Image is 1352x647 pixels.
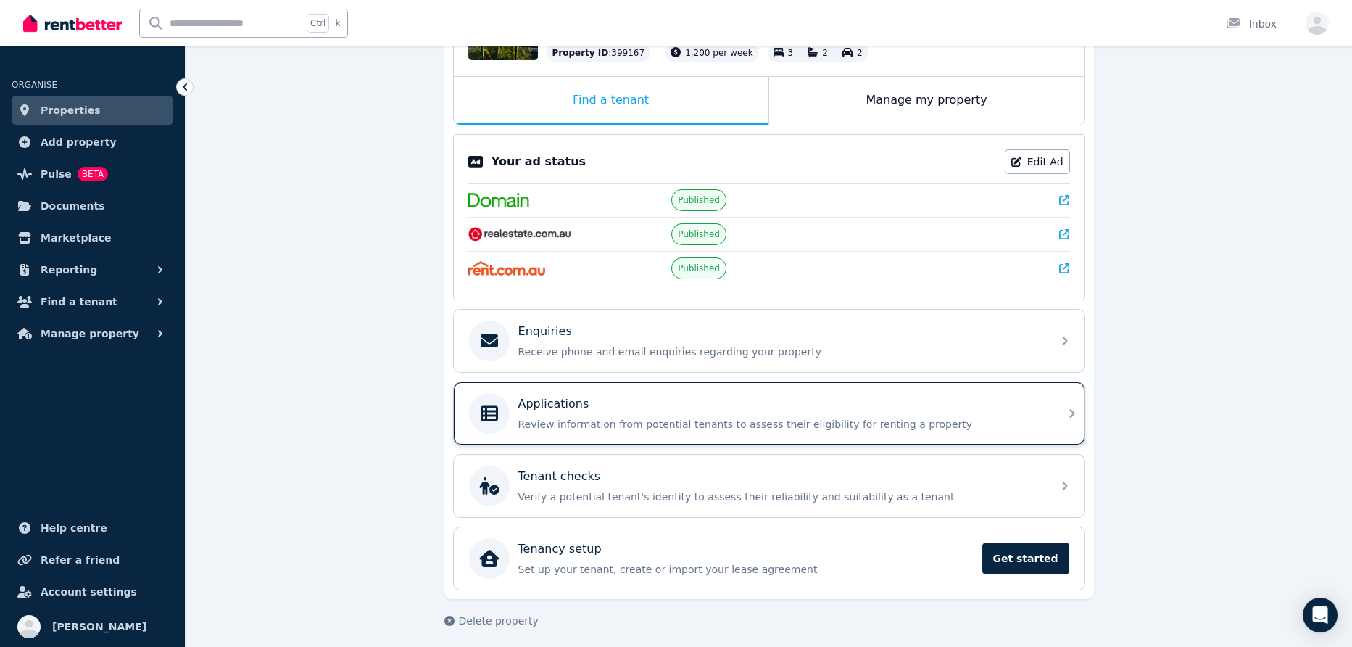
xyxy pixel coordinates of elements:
[41,261,97,279] span: Reporting
[685,48,752,58] span: 1,200 per week
[41,293,117,310] span: Find a tenant
[41,325,139,342] span: Manage property
[454,455,1084,517] a: Tenant checksVerify a potential tenant's identity to assess their reliability and suitability as ...
[1005,149,1070,174] a: Edit Ad
[1226,17,1277,31] div: Inbox
[518,345,1043,359] p: Receive phone and email enquiries regarding your property
[678,228,720,240] span: Published
[444,614,539,628] button: Delete property
[518,490,1043,504] p: Verify a potential tenant's identity to assess their reliability and suitability as a tenant
[12,96,173,125] a: Properties
[12,287,173,316] button: Find a tenant
[518,562,974,577] p: Set up your tenant, create or import your lease agreement
[678,194,720,206] span: Published
[12,80,57,90] span: ORGANISE
[518,468,601,485] p: Tenant checks
[41,229,111,247] span: Marketplace
[678,263,720,274] span: Published
[468,261,546,276] img: Rent.com.au
[454,382,1084,445] a: ApplicationsReview information from potential tenants to assess their eligibility for renting a p...
[52,618,146,635] span: [PERSON_NAME]
[857,48,863,58] span: 2
[78,167,108,181] span: BETA
[468,227,572,242] img: RealEstate.com.au
[788,48,794,58] span: 3
[822,48,828,58] span: 2
[547,44,651,62] div: : 399167
[41,583,137,601] span: Account settings
[518,395,589,413] p: Applications
[41,133,117,151] span: Add property
[41,551,120,569] span: Refer a friend
[468,193,529,207] img: Domain.com.au
[12,223,173,252] a: Marketplace
[41,197,105,215] span: Documents
[492,153,586,170] p: Your ad status
[518,323,572,340] p: Enquiries
[41,102,101,119] span: Properties
[454,77,768,125] div: Find a tenant
[12,128,173,157] a: Add property
[335,17,340,29] span: k
[23,12,122,34] img: RentBetter
[454,527,1084,590] a: Tenancy setupSet up your tenant, create or import your lease agreementGet started
[41,519,107,537] span: Help centre
[459,614,539,628] span: Delete property
[307,14,329,33] span: Ctrl
[1303,598,1338,632] div: Open Intercom Messenger
[12,577,173,606] a: Account settings
[769,77,1084,125] div: Manage my property
[12,160,173,189] a: PulseBETA
[12,191,173,221] a: Documents
[518,540,602,558] p: Tenancy setup
[982,543,1069,574] span: Get started
[12,319,173,348] button: Manage property
[454,310,1084,372] a: EnquiriesReceive phone and email enquiries regarding your property
[12,545,173,574] a: Refer a friend
[12,255,173,284] button: Reporting
[518,417,1043,432] p: Review information from potential tenants to assess their eligibility for renting a property
[41,165,72,183] span: Pulse
[12,514,173,543] a: Help centre
[552,47,609,59] span: Property ID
